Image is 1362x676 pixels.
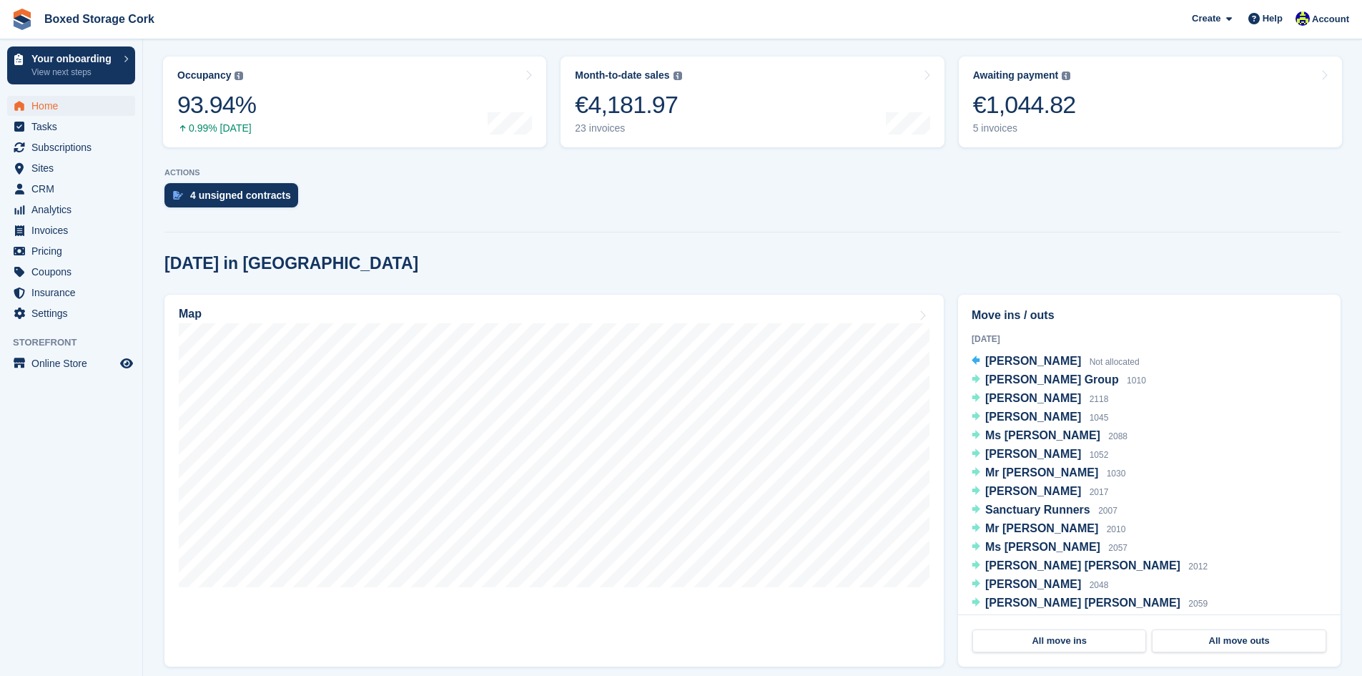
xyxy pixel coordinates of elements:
a: [PERSON_NAME] 2048 [972,576,1108,594]
span: 2010 [1107,524,1126,534]
img: icon-info-grey-7440780725fd019a000dd9b08b2336e03edf1995a4989e88bcd33f0948082b44.svg [235,72,243,80]
span: Pricing [31,241,117,261]
span: Settings [31,303,117,323]
h2: Map [179,308,202,320]
a: All move outs [1152,630,1326,652]
div: 5 invoices [973,122,1076,134]
div: 93.94% [177,90,256,119]
a: menu [7,158,135,178]
span: Account [1312,12,1349,26]
img: icon-info-grey-7440780725fd019a000dd9b08b2336e03edf1995a4989e88bcd33f0948082b44.svg [673,72,682,80]
div: Month-to-date sales [575,69,669,82]
span: 2088 [1108,431,1127,441]
span: [PERSON_NAME] [985,392,1081,404]
p: Your onboarding [31,54,117,64]
a: [PERSON_NAME] 2017 [972,483,1108,501]
span: [PERSON_NAME] [PERSON_NAME] [985,597,1180,609]
a: Ms [PERSON_NAME] 2057 [972,539,1127,557]
a: 4 unsigned contracts [164,183,305,215]
div: [DATE] [972,333,1327,346]
a: [PERSON_NAME] [PERSON_NAME] 2012 [972,557,1208,576]
a: Boxed Storage Cork [39,7,160,31]
div: Occupancy [177,69,231,82]
span: Insurance [31,283,117,303]
div: €1,044.82 [973,90,1076,119]
span: Not allocated [1090,357,1140,367]
a: [PERSON_NAME] 1045 [972,408,1108,427]
span: 1030 [1107,469,1126,479]
a: [PERSON_NAME] Not allocated [972,353,1140,371]
span: CRM [31,179,117,199]
span: [PERSON_NAME] [985,411,1081,423]
span: Mr [PERSON_NAME] [985,466,1098,479]
a: menu [7,220,135,240]
span: Storefront [13,335,142,350]
span: 2048 [1090,580,1109,590]
span: 1010 [1127,376,1146,386]
span: Home [31,96,117,116]
a: menu [7,137,135,157]
span: Sites [31,158,117,178]
a: menu [7,241,135,261]
a: menu [7,200,135,220]
span: [PERSON_NAME] Group [985,373,1119,386]
span: 1045 [1090,413,1109,423]
p: View next steps [31,66,117,79]
a: Your onboarding View next steps [7,46,135,84]
span: 2012 [1188,562,1208,572]
a: Occupancy 93.94% 0.99% [DATE] [163,57,546,147]
a: Month-to-date sales €4,181.97 23 invoices [561,57,944,147]
img: Vincent [1296,11,1310,26]
a: Mr [PERSON_NAME] 1030 [972,464,1125,483]
img: contract_signature_icon-13c848040528278c33f63329250d36e43548de30e8caae1d1a13099fd9432cc5.svg [173,191,183,200]
p: ACTIONS [164,168,1341,177]
a: Map [164,295,944,667]
a: [PERSON_NAME] 2118 [972,390,1108,408]
a: [PERSON_NAME] [PERSON_NAME] 2059 [972,594,1208,613]
span: Invoices [31,220,117,240]
span: Analytics [31,200,117,220]
span: Mr [PERSON_NAME] [985,522,1098,534]
span: Coupons [31,262,117,282]
a: menu [7,353,135,373]
span: Sanctuary Runners [985,504,1090,516]
span: Online Store [31,353,117,373]
span: Help [1263,11,1283,26]
a: menu [7,303,135,323]
span: Ms [PERSON_NAME] [985,541,1100,553]
a: Sanctuary Runners 2007 [972,501,1117,520]
a: All move ins [972,630,1146,652]
div: €4,181.97 [575,90,681,119]
img: stora-icon-8386f47178a22dfd0bd8f6a31ec36ba5ce8667c1dd55bd0f319d3a0aa187defe.svg [11,9,33,30]
a: Preview store [118,355,135,372]
h2: [DATE] in [GEOGRAPHIC_DATA] [164,254,418,273]
a: Ms [PERSON_NAME] 2088 [972,427,1127,446]
span: [PERSON_NAME] [985,485,1081,497]
span: 2057 [1108,543,1127,553]
span: Create [1192,11,1220,26]
span: [PERSON_NAME] [985,355,1081,367]
span: Subscriptions [31,137,117,157]
div: Awaiting payment [973,69,1059,82]
a: Mr [PERSON_NAME] 2010 [972,520,1125,539]
div: 23 invoices [575,122,681,134]
a: menu [7,179,135,199]
img: icon-info-grey-7440780725fd019a000dd9b08b2336e03edf1995a4989e88bcd33f0948082b44.svg [1062,72,1070,80]
span: Ms [PERSON_NAME] [985,429,1100,441]
a: menu [7,96,135,116]
h2: Move ins / outs [972,307,1327,324]
a: [PERSON_NAME] Group 1010 [972,371,1146,390]
span: 1052 [1090,450,1109,460]
a: [PERSON_NAME] 1052 [972,446,1108,464]
a: menu [7,283,135,303]
div: 4 unsigned contracts [190,190,291,201]
span: 2118 [1090,394,1109,404]
span: [PERSON_NAME] [985,578,1081,590]
span: 2017 [1090,487,1109,497]
span: 2059 [1188,599,1208,609]
a: Awaiting payment €1,044.82 5 invoices [959,57,1342,147]
span: 2007 [1098,506,1117,516]
span: Tasks [31,117,117,137]
span: [PERSON_NAME] [985,448,1081,460]
div: 0.99% [DATE] [177,122,256,134]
